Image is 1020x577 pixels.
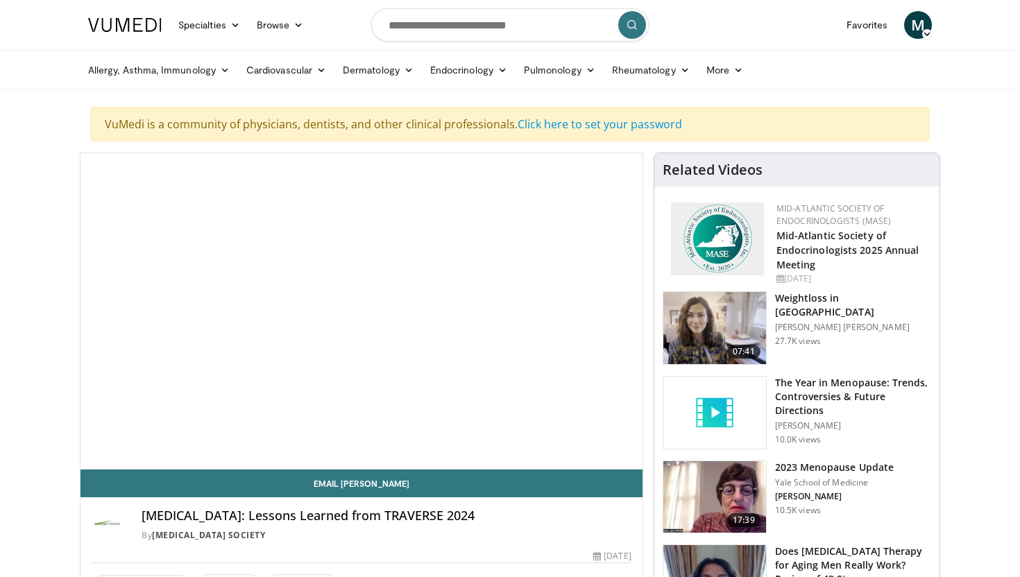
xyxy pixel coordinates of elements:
[238,56,334,84] a: Cardiovascular
[663,460,931,534] a: 17:39 2023 Menopause Update Yale School of Medicine [PERSON_NAME] 10.5K views
[248,11,312,39] a: Browse
[727,513,760,527] span: 17:39
[663,461,766,533] img: 1b7e2ecf-010f-4a61-8cdc-5c411c26c8d3.150x105_q85_crop-smart_upscale.jpg
[334,56,422,84] a: Dermatology
[604,56,698,84] a: Rheumatology
[776,203,892,227] a: Mid-Atlantic Society of Endocrinologists (MASE)
[727,345,760,359] span: 07:41
[518,117,682,132] a: Click here to set your password
[80,153,643,470] video-js: Video Player
[904,11,932,39] a: M
[775,434,821,445] p: 10.0K views
[775,322,931,333] p: [PERSON_NAME] [PERSON_NAME]
[593,550,631,562] div: [DATE]
[663,377,766,449] img: video_placeholder_short.svg
[775,477,894,488] p: Yale School of Medicine
[88,18,162,32] img: VuMedi Logo
[663,292,766,364] img: 9983fed1-7565-45be-8934-aef1103ce6e2.150x105_q85_crop-smart_upscale.jpg
[775,376,931,417] h3: The Year in Menopause: Trends, Controversies & Future Directions
[80,56,238,84] a: Allergy, Asthma, Immunology
[663,162,763,178] h4: Related Videos
[80,470,643,497] a: Email [PERSON_NAME]
[422,56,516,84] a: Endocrinology
[838,11,896,39] a: Favorites
[775,291,931,319] h3: Weightloss in [GEOGRAPHIC_DATA]
[516,56,604,84] a: Pulmonology
[371,8,649,42] input: Search topics, interventions
[776,229,919,271] a: Mid-Atlantic Society of Endocrinologists 2025 Annual Meeting
[775,420,931,431] p: [PERSON_NAME]
[142,529,631,542] div: By
[775,491,894,502] p: [PERSON_NAME]
[90,107,930,141] div: VuMedi is a community of physicians, dentists, and other clinical professionals.
[776,273,928,285] div: [DATE]
[671,203,764,275] img: f382488c-070d-4809-84b7-f09b370f5972.png.150x105_q85_autocrop_double_scale_upscale_version-0.2.png
[92,508,125,542] img: Androgen Society
[142,508,631,524] h4: [MEDICAL_DATA]: Lessons Learned from TRAVERSE 2024
[775,460,894,474] h3: 2023 Menopause Update
[775,505,821,516] p: 10.5K views
[698,56,751,84] a: More
[170,11,248,39] a: Specialties
[663,376,931,449] a: The Year in Menopause: Trends, Controversies & Future Directions [PERSON_NAME] 10.0K views
[152,529,265,541] a: [MEDICAL_DATA] Society
[775,336,821,347] p: 27.7K views
[663,291,931,365] a: 07:41 Weightloss in [GEOGRAPHIC_DATA] [PERSON_NAME] [PERSON_NAME] 27.7K views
